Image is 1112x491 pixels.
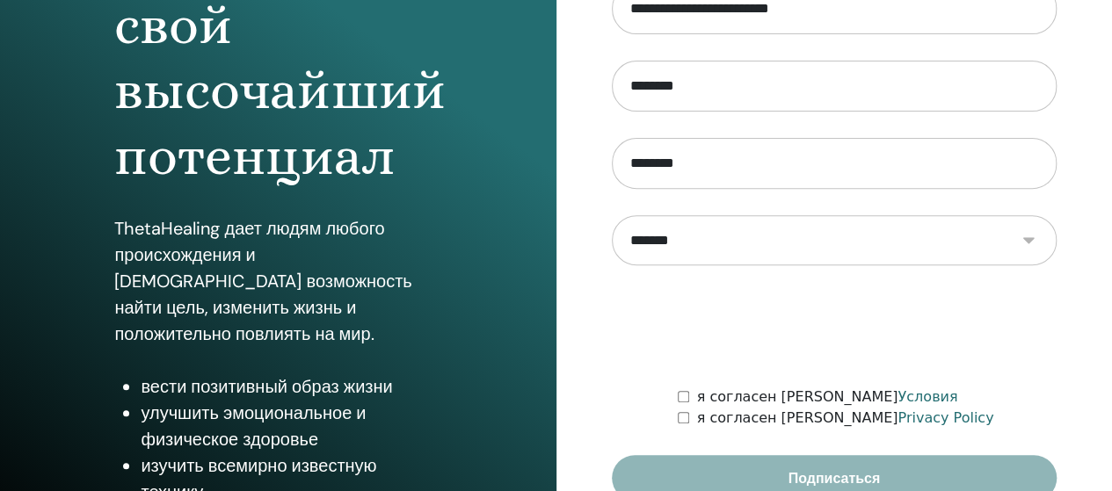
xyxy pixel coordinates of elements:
li: вести позитивный образ жизни [141,373,441,400]
label: я согласен [PERSON_NAME] [696,386,957,408]
label: я согласен [PERSON_NAME] [696,408,993,429]
iframe: reCAPTCHA [701,292,968,360]
a: Privacy Policy [898,409,993,426]
p: ThetaHealing дает людям любого происхождения и [DEMOGRAPHIC_DATA] возможность найти цель, изменит... [114,215,441,347]
li: улучшить эмоциональное и физическое здоровье [141,400,441,452]
a: Условия [898,388,957,405]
